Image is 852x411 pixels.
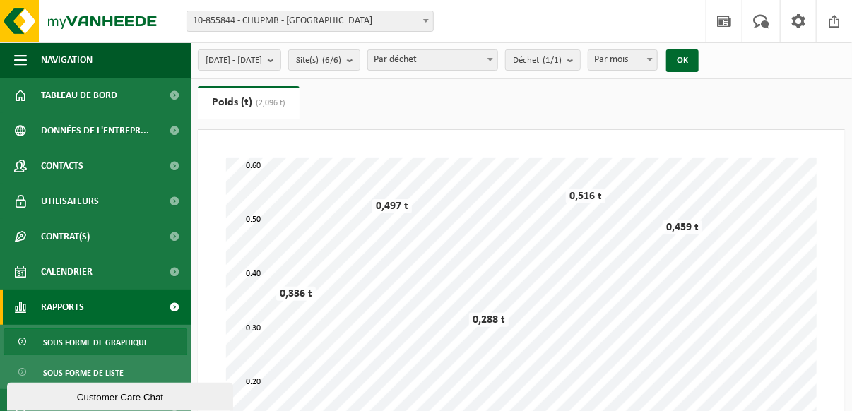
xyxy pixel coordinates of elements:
[588,49,658,71] span: Par mois
[41,113,149,148] span: Données de l'entrepr...
[513,50,562,71] span: Déchet
[469,313,509,327] div: 0,288 t
[296,50,341,71] span: Site(s)
[368,50,497,70] span: Par déchet
[252,99,285,107] span: (2,096 t)
[41,42,93,78] span: Navigation
[4,328,187,355] a: Sous forme de graphique
[663,220,702,234] div: 0,459 t
[41,184,99,219] span: Utilisateurs
[41,148,83,184] span: Contacts
[276,287,316,301] div: 0,336 t
[588,50,657,70] span: Par mois
[43,359,124,386] span: Sous forme de liste
[322,56,341,65] count: (6/6)
[7,380,236,411] iframe: chat widget
[543,56,562,65] count: (1/1)
[198,86,300,119] a: Poids (t)
[41,219,90,254] span: Contrat(s)
[43,329,148,356] span: Sous forme de graphique
[288,49,360,71] button: Site(s)(6/6)
[187,11,434,32] span: 10-855844 - CHUPMB - MONS
[666,49,699,72] button: OK
[4,359,187,386] a: Sous forme de liste
[41,290,84,325] span: Rapports
[367,49,498,71] span: Par déchet
[372,199,412,213] div: 0,497 t
[187,11,433,31] span: 10-855844 - CHUPMB - MONS
[566,189,605,203] div: 0,516 t
[41,254,93,290] span: Calendrier
[41,78,117,113] span: Tableau de bord
[505,49,581,71] button: Déchet(1/1)
[198,49,281,71] button: [DATE] - [DATE]
[206,50,262,71] span: [DATE] - [DATE]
